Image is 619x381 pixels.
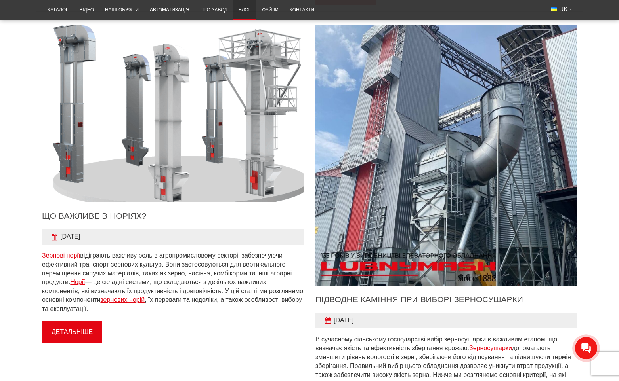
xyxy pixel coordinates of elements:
[469,345,512,351] a: Зерносушарки
[233,2,256,18] a: Блог
[144,2,195,18] a: Автоматизація
[29,16,317,211] img: Ковшовий елеватор
[315,313,577,328] div: [DATE]
[545,2,577,17] button: UK
[42,211,146,220] a: Що важливе в норіях?
[42,109,304,116] a: Детальніше
[315,151,577,158] a: Детальніше
[70,279,85,285] a: Норії
[74,2,99,18] a: Відео
[195,2,233,18] a: Про завод
[42,229,304,244] div: [DATE]
[315,295,523,304] a: Підводне каміння при виборі зерносушарки
[99,2,144,18] a: Наші об’єкти
[42,2,74,18] a: Каталог
[256,2,284,18] a: Файли
[42,252,80,259] a: Зернові норії
[284,2,320,18] a: Контакти
[559,5,568,14] span: UK
[42,251,304,313] p: відіграють важливу роль в агропромисловому секторі, забезпечуючи ефективний транспорт зернових ку...
[42,321,102,343] a: Детальніше
[551,7,557,11] img: Українська
[100,296,145,303] a: зернових норій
